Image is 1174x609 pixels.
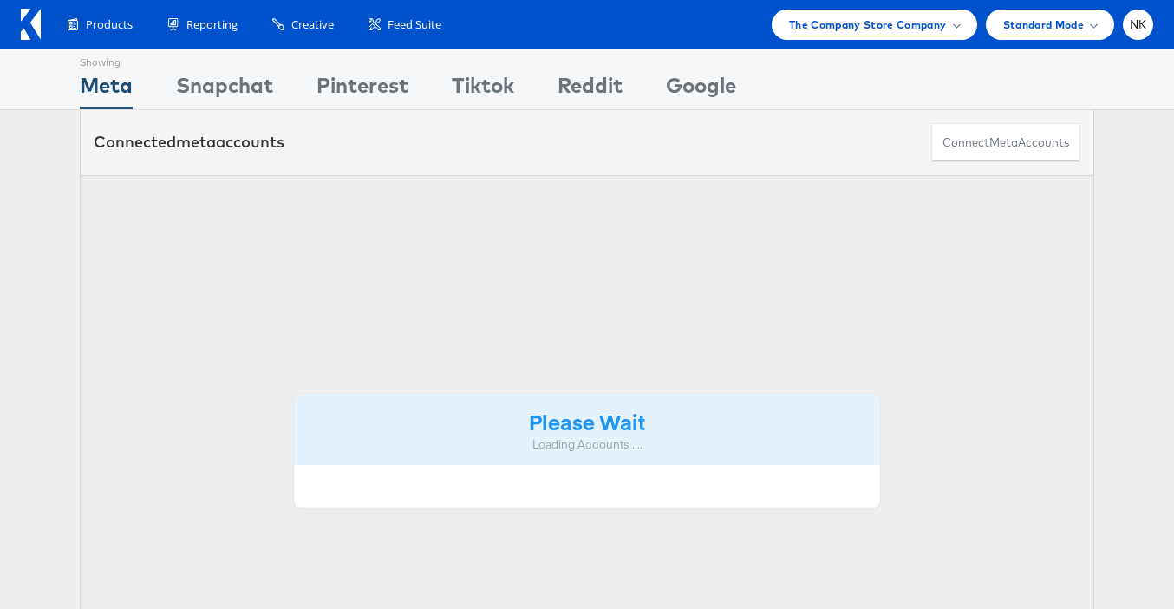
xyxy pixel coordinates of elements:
[529,407,645,435] strong: Please Wait
[291,16,334,33] span: Creative
[666,70,736,109] div: Google
[789,16,947,34] span: The Company Store Company
[931,123,1080,162] button: ConnectmetaAccounts
[80,70,133,109] div: Meta
[86,16,133,33] span: Products
[1130,19,1147,30] span: NK
[186,16,238,33] span: Reporting
[94,131,284,154] div: Connected accounts
[558,70,623,109] div: Reddit
[989,134,1018,151] span: meta
[80,49,133,70] div: Showing
[307,436,867,453] div: Loading Accounts ....
[176,70,273,109] div: Snapchat
[176,132,216,152] span: meta
[388,16,441,33] span: Feed Suite
[1003,16,1084,34] span: Standard Mode
[316,70,408,109] div: Pinterest
[452,70,514,109] div: Tiktok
